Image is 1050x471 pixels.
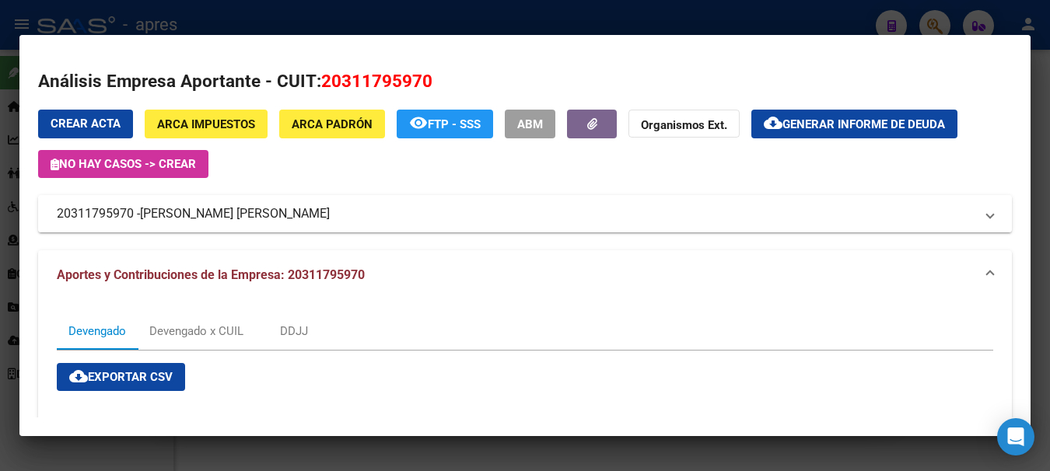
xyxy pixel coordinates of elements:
[641,118,727,132] strong: Organismos Ext.
[157,117,255,131] span: ARCA Impuestos
[38,150,208,178] button: No hay casos -> Crear
[57,267,365,282] span: Aportes y Contribuciones de la Empresa: 20311795970
[149,323,243,340] div: Devengado x CUIL
[292,117,373,131] span: ARCA Padrón
[764,113,782,132] mat-icon: cloud_download
[38,195,1012,232] mat-expansion-panel-header: 20311795970 -[PERSON_NAME] [PERSON_NAME]
[428,117,481,131] span: FTP - SSS
[38,110,133,138] button: Crear Acta
[68,323,126,340] div: Devengado
[321,71,432,91] span: 20311795970
[38,68,1012,95] h2: Análisis Empresa Aportante - CUIT:
[38,250,1012,300] mat-expansion-panel-header: Aportes y Contribuciones de la Empresa: 20311795970
[397,110,493,138] button: FTP - SSS
[69,367,88,386] mat-icon: cloud_download
[145,110,268,138] button: ARCA Impuestos
[279,110,385,138] button: ARCA Padrón
[409,113,428,132] mat-icon: remove_red_eye
[51,117,121,131] span: Crear Acta
[280,323,308,340] div: DDJJ
[782,117,945,131] span: Generar informe de deuda
[51,157,196,171] span: No hay casos -> Crear
[69,370,173,384] span: Exportar CSV
[140,204,330,223] span: [PERSON_NAME] [PERSON_NAME]
[751,110,957,138] button: Generar informe de deuda
[997,418,1034,455] div: Open Intercom Messenger
[505,110,555,138] button: ABM
[57,363,185,391] button: Exportar CSV
[628,110,740,138] button: Organismos Ext.
[517,117,543,131] span: ABM
[57,204,975,223] mat-panel-title: 20311795970 -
